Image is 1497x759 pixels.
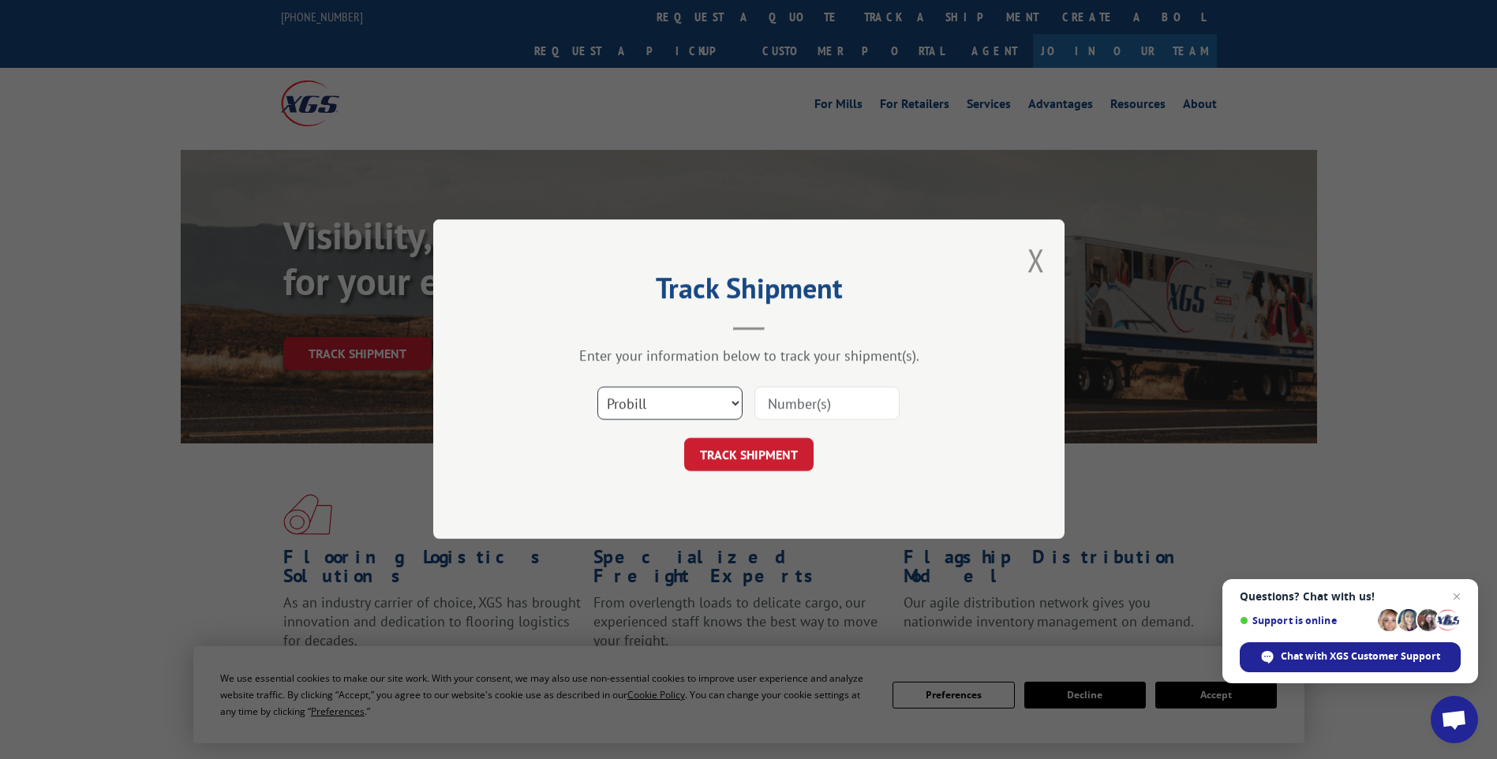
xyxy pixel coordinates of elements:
[1240,615,1372,626] span: Support is online
[1240,642,1461,672] div: Chat with XGS Customer Support
[1240,590,1461,603] span: Questions? Chat with us!
[684,439,814,472] button: TRACK SHIPMENT
[1027,239,1045,281] button: Close modal
[1431,696,1478,743] div: Open chat
[512,347,986,365] div: Enter your information below to track your shipment(s).
[1281,649,1440,664] span: Chat with XGS Customer Support
[512,277,986,307] h2: Track Shipment
[754,387,900,421] input: Number(s)
[1447,587,1466,606] span: Close chat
